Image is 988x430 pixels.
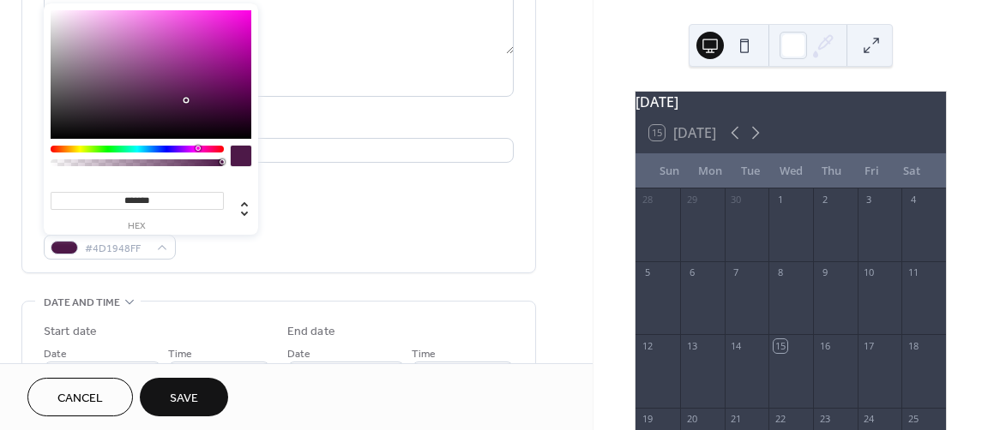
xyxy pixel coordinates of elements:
[774,266,786,279] div: 8
[907,339,919,352] div: 18
[685,413,698,426] div: 20
[818,194,831,206] div: 2
[774,339,786,352] div: 15
[641,266,654,279] div: 5
[44,117,510,135] div: Location
[863,266,876,279] div: 10
[730,194,743,206] div: 30
[730,266,743,279] div: 7
[730,154,770,188] div: Tue
[85,240,148,258] span: #4D1948FF
[412,345,436,363] span: Time
[907,266,919,279] div: 11
[685,266,698,279] div: 6
[170,390,198,408] span: Save
[44,345,67,363] span: Date
[774,194,786,206] div: 1
[852,154,892,188] div: Fri
[771,154,811,188] div: Wed
[287,345,310,363] span: Date
[44,294,120,312] span: Date and time
[685,339,698,352] div: 13
[641,413,654,426] div: 19
[863,339,876,352] div: 17
[863,194,876,206] div: 3
[892,154,932,188] div: Sat
[649,154,690,188] div: Sun
[730,339,743,352] div: 14
[774,413,786,426] div: 22
[818,339,831,352] div: 16
[641,194,654,206] div: 28
[811,154,852,188] div: Thu
[730,413,743,426] div: 21
[907,194,919,206] div: 4
[140,378,228,416] button: Save
[44,323,97,341] div: Start date
[818,413,831,426] div: 23
[57,390,103,408] span: Cancel
[863,413,876,426] div: 24
[641,339,654,352] div: 12
[907,413,919,426] div: 25
[51,222,224,231] label: hex
[168,345,192,363] span: Time
[690,154,730,188] div: Mon
[287,323,335,341] div: End date
[27,378,133,416] button: Cancel
[636,92,946,112] div: [DATE]
[685,194,698,206] div: 29
[818,266,831,279] div: 9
